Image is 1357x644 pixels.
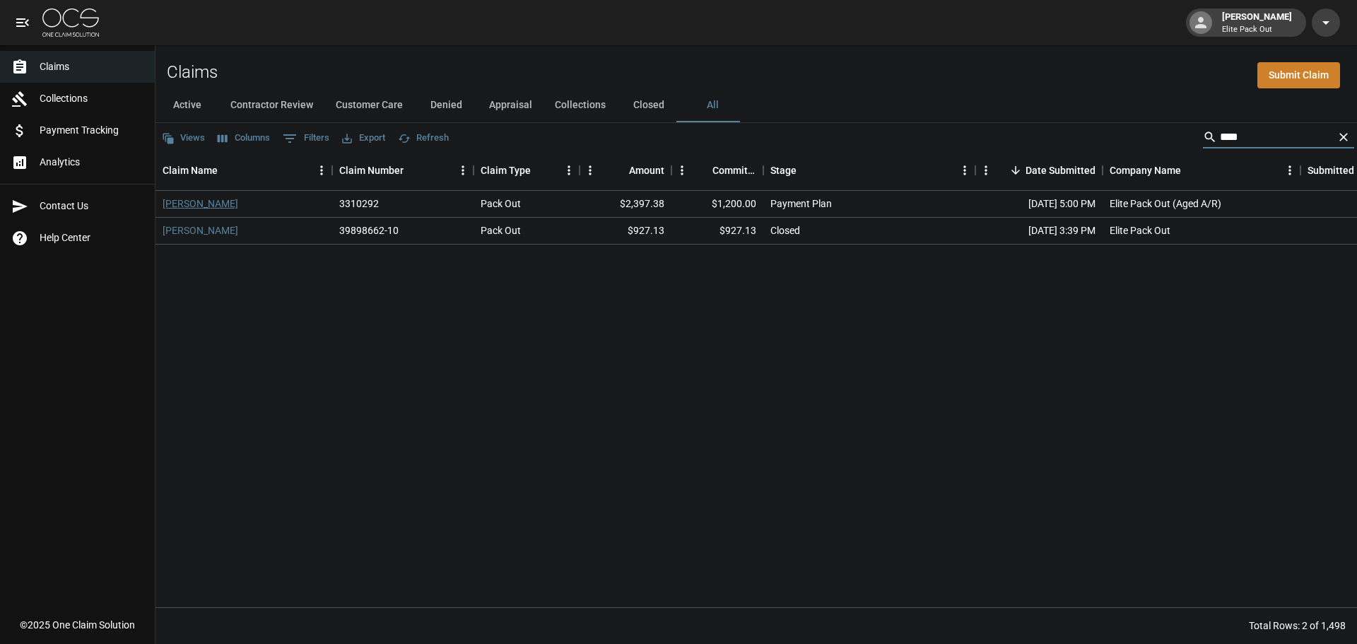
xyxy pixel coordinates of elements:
div: 3310292 [339,197,379,211]
div: Company Name [1103,151,1300,190]
button: Clear [1333,127,1354,148]
button: Customer Care [324,88,414,122]
div: [DATE] 3:39 PM [975,218,1103,245]
button: Menu [580,160,601,181]
div: $927.13 [580,218,671,245]
button: Collections [544,88,617,122]
button: Menu [1279,160,1300,181]
span: Collections [40,91,143,106]
button: Menu [975,160,997,181]
div: dynamic tabs [155,88,1357,122]
button: open drawer [8,8,37,37]
button: Contractor Review [219,88,324,122]
div: $1,200.00 [671,191,763,218]
div: Claim Name [155,151,332,190]
div: Date Submitted [1026,151,1095,190]
button: Sort [797,160,816,180]
div: Search [1203,126,1354,151]
button: Active [155,88,219,122]
div: Date Submitted [975,151,1103,190]
div: Amount [629,151,664,190]
div: [DATE] 5:00 PM [975,191,1103,218]
div: Stage [770,151,797,190]
a: Submit Claim [1257,62,1340,88]
span: Claims [40,59,143,74]
div: Company Name [1110,151,1181,190]
button: Sort [1181,160,1201,180]
div: Claim Type [481,151,531,190]
button: Sort [218,160,237,180]
button: Export [339,127,389,149]
button: Menu [311,160,332,181]
button: Refresh [394,127,452,149]
button: Sort [404,160,423,180]
button: Menu [954,160,975,181]
span: Help Center [40,230,143,245]
button: Select columns [214,127,274,149]
button: Appraisal [478,88,544,122]
button: Sort [531,160,551,180]
button: Sort [1006,160,1026,180]
div: Total Rows: 2 of 1,498 [1249,619,1346,633]
div: Pack Out [481,197,521,211]
button: Views [158,127,208,149]
button: All [681,88,744,122]
button: Sort [609,160,629,180]
img: ocs-logo-white-transparent.png [42,8,99,37]
div: Claim Number [332,151,474,190]
button: Menu [558,160,580,181]
button: Denied [414,88,478,122]
div: Committed Amount [671,151,763,190]
div: [PERSON_NAME] [1216,10,1298,35]
a: [PERSON_NAME] [163,197,238,211]
h2: Claims [167,62,218,83]
div: Stage [763,151,975,190]
div: Pack Out [481,223,521,238]
div: $2,397.38 [580,191,671,218]
div: Payment Plan [770,197,832,211]
span: Analytics [40,155,143,170]
div: $927.13 [671,218,763,245]
div: Closed [770,223,800,238]
div: Claim Number [339,151,404,190]
div: Elite Pack Out [1110,223,1170,238]
button: Menu [671,160,693,181]
div: Amount [580,151,671,190]
div: Elite Pack Out (Aged A/R) [1110,197,1221,211]
span: Payment Tracking [40,123,143,138]
button: Menu [452,160,474,181]
button: Show filters [279,127,333,150]
span: Contact Us [40,199,143,213]
div: Claim Type [474,151,580,190]
button: Sort [693,160,712,180]
button: Closed [617,88,681,122]
div: Committed Amount [712,151,756,190]
p: Elite Pack Out [1222,24,1292,36]
div: © 2025 One Claim Solution [20,618,135,632]
div: Claim Name [163,151,218,190]
div: 39898662-10 [339,223,399,238]
a: [PERSON_NAME] [163,223,238,238]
